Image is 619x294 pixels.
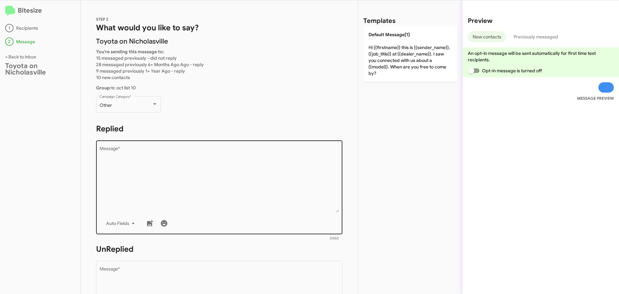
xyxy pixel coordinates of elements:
[482,67,542,75] span: Opt-in message is turned off
[363,16,396,26] h2: Templates
[5,37,75,46] div: Message
[5,24,14,32] div: 1
[330,237,339,240] mat-hint: 0/450
[96,55,177,61] span: 15 messaged previously - did not reply
[468,31,506,42] button: New contacts
[5,54,36,60] a: < Back to inbox
[101,218,142,229] button: Auto Fields
[96,75,130,80] span: 10 new contacts
[473,31,501,42] span: New contacts
[96,85,136,91] span: tc oct list 10
[96,68,185,74] span: 9 messaged previously 1+ Year Ago - reply
[96,124,342,134] h1: Replied
[5,63,75,76] div: Toyota on Nicholasville
[96,49,164,55] b: You're sending this message to:
[5,5,75,16] h2: Bitesize
[96,17,108,22] span: STEP 2
[468,50,614,63] p: An opt-in message will be sent automatically for first time text recipients.
[468,16,614,26] h2: Preview
[96,23,342,33] h1: What would you like to say?
[96,244,342,254] h1: UnReplied
[363,26,457,82] p: Hi {{firstname}} this is {{sender_name}}, {{job_title}} at {{dealer_name}}. I saw you connected w...
[100,102,112,108] span: Other
[5,6,15,16] img: logo-minimal.svg
[5,24,75,32] div: Recipients
[106,218,137,229] span: Auto Fields
[509,31,563,42] button: Previously messaged
[514,31,558,42] span: Previously messaged
[368,32,410,37] span: Default Message[1]
[5,37,14,46] div: 2
[96,38,342,45] p: Toyota on Nicholasville
[96,85,111,91] b: Group:
[577,95,614,102] small: MESSAGE PREVIEW
[96,62,204,67] span: 28 messaged previously 6+ Months Ago Ago - reply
